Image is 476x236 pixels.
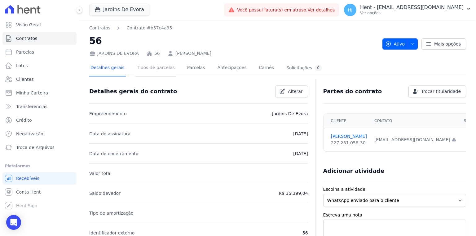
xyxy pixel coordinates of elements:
[16,63,28,69] span: Lotes
[89,25,172,31] nav: Breadcrumb
[216,60,248,76] a: Antecipações
[272,110,308,117] p: Jardins De Evora
[323,186,466,193] label: Escolha a atividade
[434,41,461,47] span: Mais opções
[89,150,139,157] p: Data de encerramento
[16,131,43,137] span: Negativação
[16,175,39,181] span: Recebíveis
[237,7,335,13] span: Você possui fatura(s) em atraso.
[293,130,308,138] p: [DATE]
[2,172,77,185] a: Recebíveis
[360,4,464,11] p: Hent - [EMAIL_ADDRESS][DOMAIN_NAME]
[136,60,176,76] a: Tipos de parcelas
[279,190,308,197] p: R$ 35.399,04
[421,38,466,50] a: Mais opções
[2,46,77,58] a: Parcelas
[288,88,303,94] span: Alterar
[16,76,33,82] span: Clientes
[2,32,77,45] a: Contratos
[126,25,172,31] a: Contrato #b57c4a95
[285,60,323,76] a: Solicitações0
[89,25,110,31] a: Contratos
[89,50,139,57] div: JARDINS DE EVORA
[89,88,177,95] h3: Detalhes gerais do contrato
[324,114,371,128] th: Cliente
[307,7,335,12] a: Ver detalhes
[348,8,352,12] span: Hj
[293,150,308,157] p: [DATE]
[6,215,21,230] div: Open Intercom Messenger
[382,38,418,50] button: Ativo
[16,90,48,96] span: Minha Carteira
[2,100,77,113] a: Transferências
[421,88,461,94] span: Trocar titularidade
[16,103,47,110] span: Transferências
[275,85,308,97] a: Alterar
[258,60,275,76] a: Carnês
[16,22,41,28] span: Visão Geral
[16,35,37,42] span: Contratos
[89,130,130,138] p: Data de assinatura
[323,88,382,95] h3: Partes do contrato
[186,60,206,76] a: Parcelas
[5,162,74,170] div: Plataformas
[371,114,460,128] th: Contato
[154,50,160,57] a: 56
[16,189,41,195] span: Conta Hent
[2,128,77,140] a: Negativação
[2,59,77,72] a: Lotes
[89,34,377,48] h2: 56
[331,133,367,140] a: [PERSON_NAME]
[339,1,476,19] button: Hj Hent - [EMAIL_ADDRESS][DOMAIN_NAME] Ver opções
[89,190,121,197] p: Saldo devedor
[2,114,77,126] a: Crédito
[385,38,405,50] span: Ativo
[315,65,322,71] div: 0
[16,144,55,151] span: Troca de Arquivos
[331,140,367,146] div: 227.231.058-30
[374,137,456,143] div: [EMAIL_ADDRESS][DOMAIN_NAME]
[323,212,466,218] label: Escreva uma nota
[89,25,377,31] nav: Breadcrumb
[89,110,127,117] p: Empreendimento
[286,65,322,71] div: Solicitações
[2,141,77,154] a: Troca de Arquivos
[175,50,211,57] a: [PERSON_NAME]
[2,87,77,99] a: Minha Carteira
[16,117,32,123] span: Crédito
[16,49,34,55] span: Parcelas
[89,170,112,177] p: Valor total
[408,85,466,97] a: Trocar titularidade
[89,4,149,15] button: Jardins De Evora
[2,19,77,31] a: Visão Geral
[323,167,384,175] h3: Adicionar atividade
[2,73,77,85] a: Clientes
[89,60,126,76] a: Detalhes gerais
[89,209,134,217] p: Tipo de amortização
[2,186,77,198] a: Conta Hent
[360,11,464,15] p: Ver opções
